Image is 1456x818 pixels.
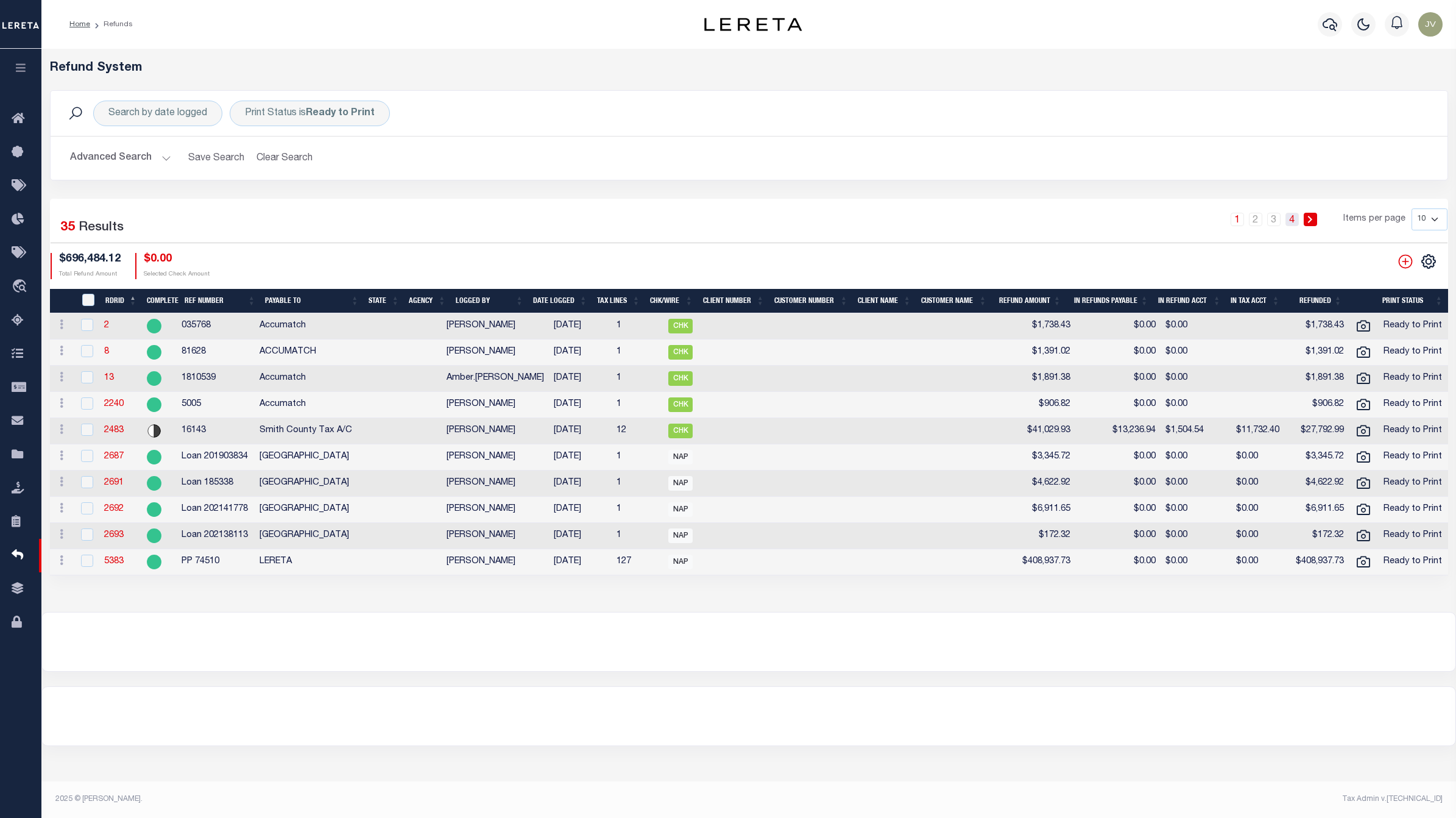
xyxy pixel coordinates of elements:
td: $4,622.92 [1002,471,1075,497]
td: 12 [612,418,663,444]
td: Ready to Print [1379,523,1447,549]
a: 8 [104,347,109,356]
td: $906.82 [1289,392,1349,418]
th: In Refund Acct: activate to sort column ascending [1153,289,1226,314]
td: Accumatch [255,313,357,340]
td: $41,029.93 [1002,418,1075,444]
td: $0.00 [1075,392,1161,418]
td: [DATE] [549,340,612,366]
td: LERETA [255,549,357,575]
label: Results [79,218,124,238]
td: Amber.[PERSON_NAME] [442,366,549,392]
a: 2687 [104,452,124,461]
a: 2692 [104,505,124,513]
span: NAP [668,502,693,517]
a: 2 [104,321,109,330]
td: $4,622.92 [1289,471,1349,497]
td: $0.00 [1231,523,1289,549]
td: $6,911.65 [1289,497,1349,523]
a: 2691 [104,478,124,487]
td: 16143 [177,418,255,444]
td: $0.00 [1231,549,1289,575]
td: $3,345.72 [1289,444,1349,471]
a: 2483 [104,426,124,435]
span: CHK [668,397,693,412]
th: Refund Amount: activate to sort column ascending [992,289,1066,314]
td: $0.00 [1075,366,1161,392]
td: 1 [612,444,663,471]
th: Refunded: activate to sort column ascending [1285,289,1347,314]
td: $13,236.94 [1075,418,1161,444]
td: 1 [612,340,663,366]
td: [PERSON_NAME] [442,418,549,444]
th: Client Name: activate to sort column ascending [853,289,916,314]
th: Date Logged: activate to sort column ascending [528,289,592,314]
td: Ready to Print [1379,340,1447,366]
span: CHK [668,319,693,333]
td: Ready to Print [1379,366,1447,392]
button: Advanced Search [70,146,171,170]
td: 5005 [177,392,255,418]
td: 035768 [177,313,255,340]
td: Ready to Print [1379,392,1447,418]
td: $0.00 [1161,549,1231,575]
span: NAP [668,555,693,569]
td: $27,792.99 [1289,418,1349,444]
td: [DATE] [549,392,612,418]
td: $0.00 [1075,340,1161,366]
td: $0.00 [1231,444,1289,471]
td: [DATE] [549,366,612,392]
td: $0.00 [1161,366,1231,392]
td: [PERSON_NAME] [442,523,549,549]
h5: Refund System [50,61,1448,76]
span: CHK [668,424,693,438]
td: $0.00 [1075,471,1161,497]
td: $1,391.02 [1002,340,1075,366]
td: $0.00 [1161,340,1231,366]
div: Search by date logged [93,101,222,126]
th: Customer Number: activate to sort column ascending [769,289,853,314]
td: $0.00 [1161,313,1231,340]
td: $172.32 [1002,523,1075,549]
td: $0.00 [1075,497,1161,523]
td: $0.00 [1075,444,1161,471]
td: Smith County Tax A/C [255,418,357,444]
td: $1,738.43 [1002,313,1075,340]
p: Selected Check Amount [144,270,210,279]
td: Accumatch [255,392,357,418]
div: Print Status is [230,101,390,126]
td: $1,391.02 [1289,340,1349,366]
span: NAP [668,450,693,464]
span: NAP [668,476,693,491]
td: [PERSON_NAME] [442,340,549,366]
td: Ready to Print [1379,444,1447,471]
td: $0.00 [1161,444,1231,471]
button: Save Search [181,146,252,170]
th: Client Number: activate to sort column ascending [698,289,769,314]
td: $906.82 [1002,392,1075,418]
td: [DATE] [549,549,612,575]
td: $0.00 [1231,497,1289,523]
td: 81628 [177,340,255,366]
th: In Refunds Payable: activate to sort column ascending [1066,289,1153,314]
img: svg+xml;base64,PHN2ZyB4bWxucz0iaHR0cDovL3d3dy53My5vcmcvMjAwMC9zdmciIHBvaW50ZXItZXZlbnRzPSJub25lIi... [1418,12,1443,37]
td: [DATE] [549,444,612,471]
td: $0.00 [1075,523,1161,549]
td: 1 [612,366,663,392]
h4: $0.00 [144,253,210,266]
td: [GEOGRAPHIC_DATA] [255,444,357,471]
td: $0.00 [1161,523,1231,549]
td: PP 74510 [177,549,255,575]
td: Ready to Print [1379,313,1447,340]
td: [GEOGRAPHIC_DATA] [255,471,357,497]
td: [GEOGRAPHIC_DATA] [255,523,357,549]
a: 13 [104,374,114,382]
td: $1,504.54 [1161,418,1231,444]
td: [PERSON_NAME] [442,444,549,471]
td: $0.00 [1231,471,1289,497]
td: 1 [612,392,663,418]
span: Items per page [1343,213,1405,226]
li: Refunds [90,19,133,30]
td: [DATE] [549,523,612,549]
a: 1 [1231,213,1244,226]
